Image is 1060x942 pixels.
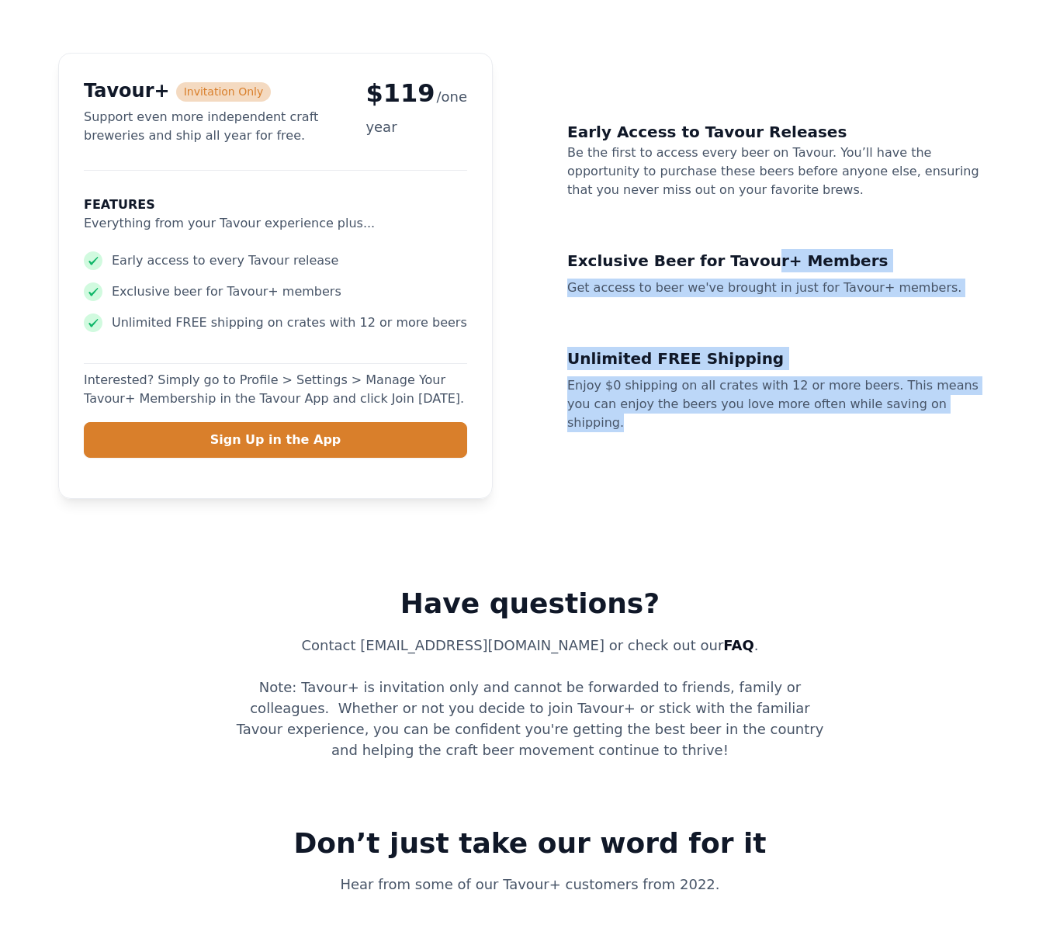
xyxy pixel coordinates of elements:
[567,376,1002,432] div: Enjoy $0 shipping on all crates with 12 or more beers. This means you can enjoy the beers you lov...
[84,108,353,145] div: Support even more independent craft breweries and ship all year for free.
[112,251,338,270] div: Early access to every Tavour release
[232,826,828,862] h2: Don’t just take our word for it
[567,347,1002,370] h5: Unlimited FREE Shipping
[84,78,170,105] h2: Tavour+
[112,282,341,301] div: Exclusive beer for Tavour+ members
[84,422,467,458] a: Sign Up in the App
[567,120,1002,144] h5: Early Access to Tavour Releases
[84,363,467,416] div: Interested? Simply go to Profile > Settings > Manage Your Tavour+ Membership in the Tavour App an...
[184,84,264,100] div: Invitation Only
[232,874,828,895] div: Hear from some of our Tavour+ customers from 2022.
[232,586,828,622] h2: Have questions?
[84,196,467,214] div: FEATURES
[567,279,961,297] div: Get access to beer we've brought in just for Tavour+ members.
[210,431,341,449] div: Sign Up in the App
[723,637,753,653] a: FAQ
[365,78,467,138] div: $119
[567,249,961,272] h5: Exclusive Beer for Tavour+ Members
[365,88,467,134] span: /one year
[567,144,1002,199] div: Be the first to access every beer on Tavour. You’ll have the opportunity to purchase these beers ...
[112,313,467,332] div: Unlimited FREE shipping on crates with 12 or more beers
[232,635,828,760] div: Contact [EMAIL_ADDRESS][DOMAIN_NAME] or check out our . Note: Tavour+ is invitation only and cann...
[84,214,467,233] div: Everything from your Tavour experience plus...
